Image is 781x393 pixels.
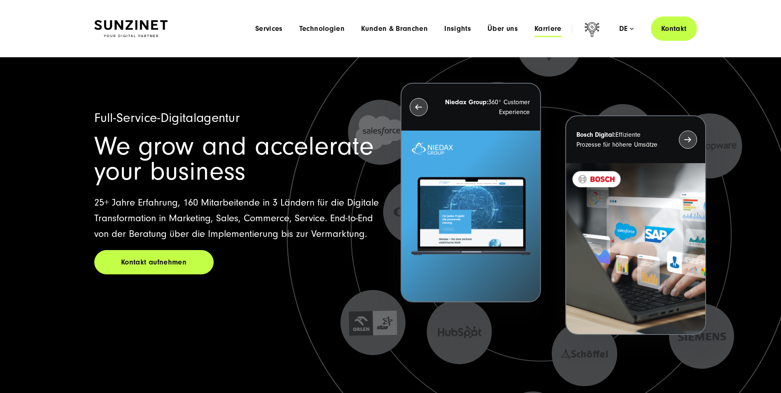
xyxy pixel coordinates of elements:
[566,163,705,334] img: BOSCH - Kundeprojekt - Digital Transformation Agentur SUNZINET
[299,25,345,33] a: Technologien
[94,131,374,186] span: We grow and accelerate your business
[565,115,706,335] button: Bosch Digital:Effiziente Prozesse für höhere Umsätze BOSCH - Kundeprojekt - Digital Transformatio...
[619,25,634,33] div: de
[94,195,381,242] p: 25+ Jahre Erfahrung, 160 Mitarbeitende in 3 Ländern für die Digitale Transformation in Marketing,...
[94,110,240,125] span: Full-Service-Digitalagentur
[576,130,664,150] p: Effiziente Prozesse für höhere Umsätze
[487,25,518,33] a: Über uns
[651,16,697,41] a: Kontakt
[401,131,540,302] img: Letztes Projekt von Niedax. Ein Laptop auf dem die Niedax Website geöffnet ist, auf blauem Hinter...
[576,131,615,138] strong: Bosch Digital:
[255,25,283,33] a: Services
[444,25,471,33] a: Insights
[445,98,488,106] strong: Niedax Group:
[361,25,428,33] a: Kunden & Branchen
[443,97,530,117] p: 360° Customer Experience
[94,20,168,37] img: SUNZINET Full Service Digital Agentur
[94,250,214,274] a: Kontakt aufnehmen
[401,83,541,302] button: Niedax Group:360° Customer Experience Letztes Projekt von Niedax. Ein Laptop auf dem die Niedax W...
[534,25,562,33] a: Karriere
